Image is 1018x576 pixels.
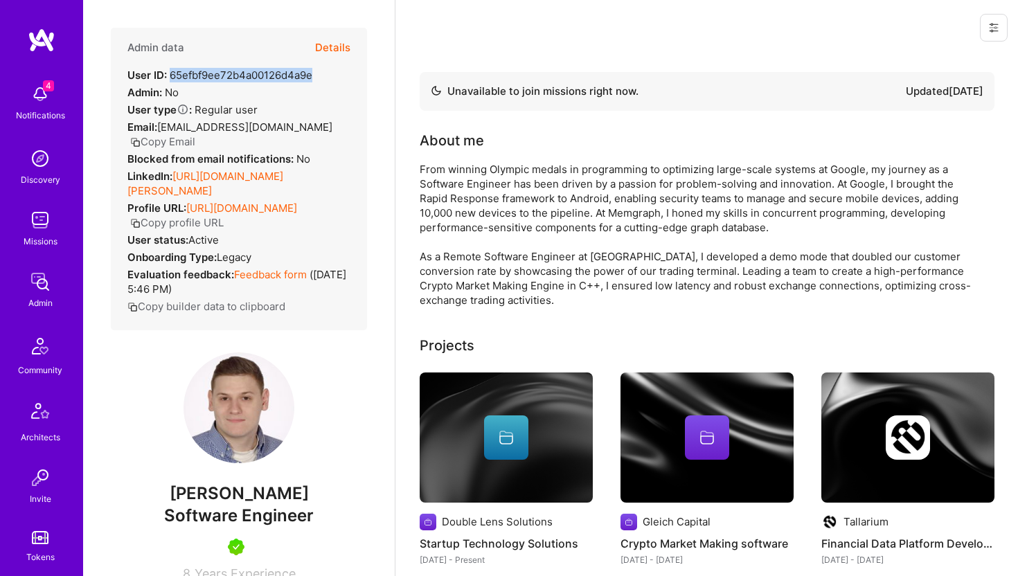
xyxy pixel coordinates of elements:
[420,162,974,307] div: From winning Olympic medals in programming to optimizing large-scale systems at Google, my journe...
[906,83,983,100] div: Updated [DATE]
[184,352,294,463] img: User Avatar
[127,69,167,82] strong: User ID:
[26,550,55,564] div: Tokens
[620,372,794,503] img: cover
[130,134,195,149] button: Copy Email
[28,28,55,53] img: logo
[127,201,186,215] strong: Profile URL:
[24,234,57,249] div: Missions
[431,83,639,100] div: Unavailable to join missions right now.
[234,268,307,281] a: Feedback form
[127,233,188,246] strong: User status:
[26,145,54,172] img: discovery
[177,103,189,116] i: Help
[620,534,794,552] h4: Crypto Market Making software
[127,267,350,296] div: ( [DATE] 5:46 PM )
[821,514,838,530] img: Company logo
[217,251,251,264] span: legacy
[26,268,54,296] img: admin teamwork
[32,531,48,544] img: tokens
[164,505,314,525] span: Software Engineer
[127,299,285,314] button: Copy builder data to clipboard
[186,201,297,215] a: [URL][DOMAIN_NAME]
[420,335,474,356] div: Projects
[26,206,54,234] img: teamwork
[28,296,53,310] div: Admin
[127,103,192,116] strong: User type :
[21,430,60,444] div: Architects
[127,170,172,183] strong: LinkedIn:
[26,80,54,108] img: bell
[643,514,711,529] div: Gleich Capital
[420,514,436,530] img: Company logo
[431,85,442,96] img: Availability
[157,120,332,134] span: [EMAIL_ADDRESS][DOMAIN_NAME]
[111,483,367,504] span: [PERSON_NAME]
[130,137,141,147] i: icon Copy
[43,80,54,91] span: 4
[821,552,994,567] div: [DATE] - [DATE]
[420,372,593,503] img: cover
[821,534,994,552] h4: Financial Data Platform Development
[127,152,310,166] div: No
[127,268,234,281] strong: Evaluation feedback:
[228,539,244,555] img: A.Teamer in Residence
[24,397,57,430] img: Architects
[127,120,157,134] strong: Email:
[620,514,637,530] img: Company logo
[127,170,283,197] a: [URL][DOMAIN_NAME][PERSON_NAME]
[188,233,219,246] span: Active
[127,68,312,82] div: 65efbf9ee72b4a00126d4a9e
[127,302,138,312] i: icon Copy
[127,251,217,264] strong: Onboarding Type:
[843,514,888,529] div: Tallarium
[130,218,141,228] i: icon Copy
[21,172,60,187] div: Discovery
[420,534,593,552] h4: Startup Technology Solutions
[130,215,224,230] button: Copy profile URL
[420,552,593,567] div: [DATE] - Present
[420,130,484,151] div: About me
[442,514,553,529] div: Double Lens Solutions
[821,372,994,503] img: cover
[24,330,57,363] img: Community
[16,108,65,123] div: Notifications
[18,363,62,377] div: Community
[30,492,51,506] div: Invite
[127,86,162,99] strong: Admin:
[127,85,179,100] div: No
[127,102,258,117] div: Regular user
[127,42,184,54] h4: Admin data
[26,464,54,492] img: Invite
[620,552,794,567] div: [DATE] - [DATE]
[315,28,350,68] button: Details
[886,415,930,460] img: Company logo
[127,152,296,165] strong: Blocked from email notifications:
